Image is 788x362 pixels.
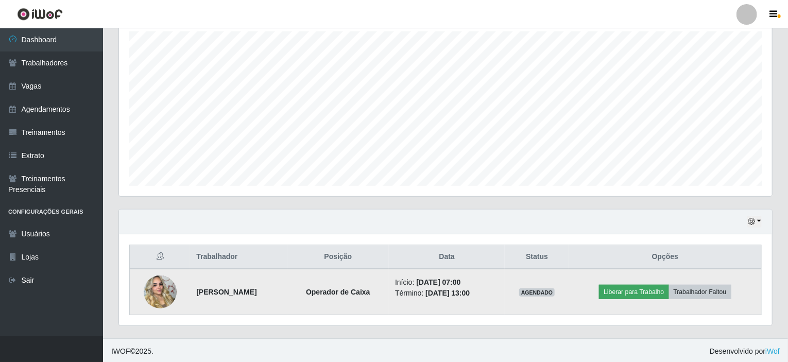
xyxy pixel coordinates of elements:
[111,346,153,357] span: © 2025 .
[144,263,177,321] img: 1754687333670.jpeg
[519,288,555,297] span: AGENDADO
[505,245,569,269] th: Status
[287,245,389,269] th: Posição
[416,278,460,286] time: [DATE] 07:00
[395,288,499,299] li: Término:
[669,285,731,299] button: Trabalhador Faltou
[395,277,499,288] li: Início:
[17,8,63,21] img: CoreUI Logo
[190,245,287,269] th: Trabalhador
[765,347,780,355] a: iWof
[306,288,370,296] strong: Operador de Caixa
[599,285,669,299] button: Liberar para Trabalho
[111,347,130,355] span: IWOF
[710,346,780,357] span: Desenvolvido por
[425,289,470,297] time: [DATE] 13:00
[389,245,505,269] th: Data
[569,245,762,269] th: Opções
[196,288,256,296] strong: [PERSON_NAME]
